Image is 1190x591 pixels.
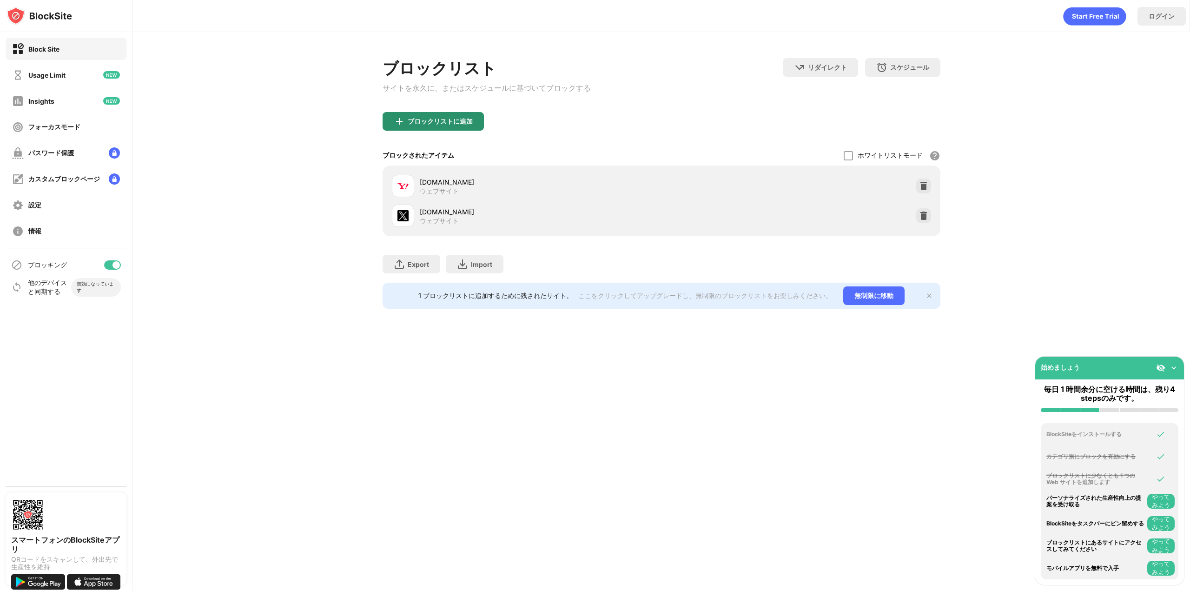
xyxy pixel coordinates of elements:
[1147,561,1175,576] button: やってみよう
[471,260,492,268] div: Import
[11,498,45,531] img: options-page-qr-code.png
[28,227,41,236] div: 情報
[12,147,24,159] img: password-protection-off.svg
[1149,12,1175,21] div: ログイン
[11,535,121,554] div: スマートフォンのBlockSiteアプリ
[12,199,24,211] img: settings-off.svg
[12,121,24,133] img: focus-off.svg
[890,63,929,72] div: スケジュール
[103,71,120,79] img: new-icon.svg
[1046,495,1145,508] div: パーソナライズされた生産性向上の提案を受け取る
[383,151,454,160] div: ブロックされたアイテム
[1147,494,1175,509] button: やってみよう
[1156,474,1165,484] img: omni-check.svg
[397,180,409,192] img: favicons
[103,97,120,105] img: new-icon.svg
[12,226,24,237] img: about-off.svg
[420,187,459,195] div: ウェブサイト
[77,281,115,294] div: 無効になっています
[1041,385,1178,403] div: 毎日 1 時間余分に空ける時間は、残り4 stepsのみです。
[408,260,429,268] div: Export
[858,151,923,160] div: ホワイトリストモード
[808,63,847,72] div: リダイレクト
[1147,538,1175,553] button: やってみよう
[11,259,22,271] img: blocking-icon.svg
[420,207,661,217] div: [DOMAIN_NAME]
[1046,565,1145,571] div: モバイルアプリを無料で入手
[1156,363,1165,372] img: eye-not-visible.svg
[28,149,74,158] div: パスワード保護
[11,556,121,571] div: QRコードをスキャンして、外出先で生産性を維持
[383,83,591,93] div: サイトを永久に、またはスケジュールに基づいてブロックする
[28,201,41,210] div: 設定
[7,7,72,25] img: logo-blocksite.svg
[1046,520,1145,527] div: BlockSiteをタスクバーにピン留めする
[28,97,54,105] div: Insights
[12,173,24,185] img: customize-block-page-off.svg
[1041,363,1080,372] div: 始めましょう
[420,177,661,187] div: [DOMAIN_NAME]
[28,175,100,184] div: カスタムブロックページ
[420,217,459,225] div: ウェブサイト
[408,118,473,125] div: ブロックリストに追加
[12,43,24,55] img: block-on.svg
[28,71,66,79] div: Usage Limit
[11,282,22,293] img: sync-icon.svg
[1063,7,1126,26] div: animation
[578,292,832,300] div: ここをクリックしてアップグレードし、無制限のブロックリストをお楽しみください。
[11,574,65,590] img: get-it-on-google-play.svg
[1169,363,1178,372] img: omni-setup-toggle.svg
[28,45,59,53] div: Block Site
[926,292,933,299] img: x-button.svg
[1046,472,1145,486] div: ブロックリストに少なくとも 1 つの Web サイトを追加します
[1046,453,1145,460] div: カテゴリ別にブロックを有効にする
[12,95,24,107] img: insights-off.svg
[1156,430,1165,439] img: omni-check.svg
[109,173,120,185] img: lock-menu.svg
[1046,539,1145,553] div: ブロックリストにあるサイトにアクセスしてみてください
[397,210,409,221] img: favicons
[12,69,24,81] img: time-usage-off.svg
[1147,516,1175,531] button: やってみよう
[1156,452,1165,461] img: omni-check.svg
[418,292,573,300] div: 1 ブロックリストに追加するために残されたサイト。
[1046,431,1145,438] div: BlockSiteをインストールする
[67,574,121,590] img: download-on-the-app-store.svg
[383,58,591,80] div: ブロックリスト
[28,279,71,296] div: 他のデバイスと同期する
[109,147,120,159] img: lock-menu.svg
[843,286,905,305] div: 無制限に移動
[28,123,80,132] div: フォーカスモード
[28,261,67,270] div: ブロッキング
